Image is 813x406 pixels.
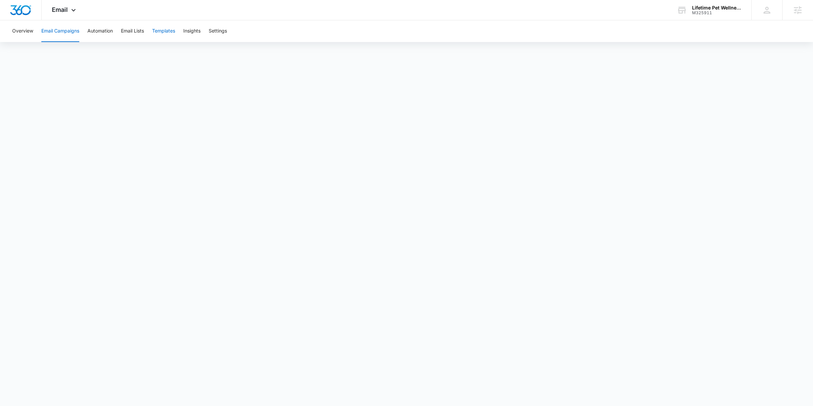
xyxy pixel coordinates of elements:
[209,20,227,42] button: Settings
[152,20,175,42] button: Templates
[87,20,113,42] button: Automation
[52,6,68,13] span: Email
[692,5,742,11] div: account name
[41,20,79,42] button: Email Campaigns
[121,20,144,42] button: Email Lists
[692,11,742,15] div: account id
[12,20,33,42] button: Overview
[183,20,201,42] button: Insights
